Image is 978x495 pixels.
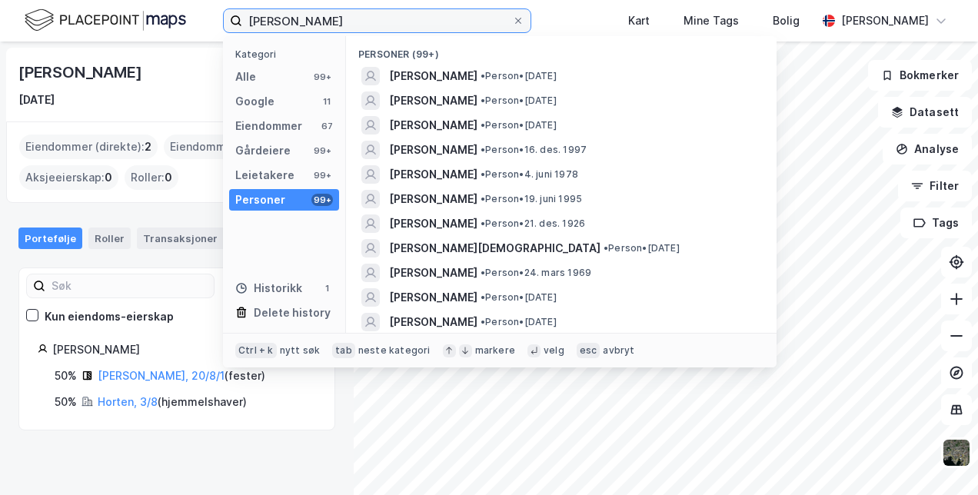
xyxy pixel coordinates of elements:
div: neste kategori [358,344,431,357]
div: 99+ [311,169,333,181]
div: [PERSON_NAME] [841,12,929,30]
a: Horten, 3/8 [98,395,158,408]
div: ( fester ) [98,367,265,385]
span: [PERSON_NAME] [389,141,477,159]
span: 0 [165,168,172,187]
span: Person • [DATE] [481,95,557,107]
div: Alle [235,68,256,86]
button: Analyse [883,134,972,164]
div: 11 [321,95,333,108]
div: Historikk [235,279,302,297]
input: Søk [45,274,214,297]
span: 2 [145,138,151,156]
div: 99+ [311,71,333,83]
span: Person • [DATE] [481,316,557,328]
div: Bolig [773,12,800,30]
div: Mine Tags [684,12,739,30]
div: Eiendommer (direkte) : [19,135,158,159]
span: • [481,193,485,204]
div: markere [475,344,515,357]
img: logo.f888ab2527a4732fd821a326f86c7f29.svg [25,7,186,34]
div: velg [544,344,564,357]
span: [PERSON_NAME] [389,67,477,85]
div: Kart [628,12,650,30]
span: • [481,168,485,180]
div: Kun eiendoms-eierskap [45,307,174,326]
span: • [481,95,485,106]
div: Delete history [254,304,331,322]
span: [PERSON_NAME] [389,190,477,208]
span: • [481,267,485,278]
div: Kontrollprogram for chat [901,421,978,495]
div: Kategori [235,48,339,60]
span: Person • 16. des. 1997 [481,144,587,156]
span: 0 [105,168,112,187]
button: Bokmerker [868,60,972,91]
div: Roller : [125,165,178,190]
div: 99+ [311,145,333,157]
span: • [481,70,485,81]
div: esc [577,343,600,358]
span: Person • [DATE] [481,70,557,82]
span: Person • [DATE] [604,242,680,254]
div: 99+ [311,194,333,206]
span: [PERSON_NAME] [389,165,477,184]
span: [PERSON_NAME] [389,116,477,135]
span: [PERSON_NAME] [389,288,477,307]
div: Roller [88,228,131,249]
div: 2 [221,231,236,246]
div: Eiendommer (Indirekte) : [164,135,312,159]
div: Personer [235,191,285,209]
button: Datasett [878,97,972,128]
div: avbryt [603,344,634,357]
div: Google [235,92,274,111]
span: [PERSON_NAME] [389,264,477,282]
span: [PERSON_NAME] [389,313,477,331]
div: Portefølje [18,228,82,249]
span: Person • 19. juni 1995 [481,193,582,205]
button: Filter [898,171,972,201]
div: Leietakere [235,166,294,184]
span: • [481,316,485,327]
div: tab [332,343,355,358]
span: [PERSON_NAME][DEMOGRAPHIC_DATA] [389,239,600,257]
span: • [481,144,485,155]
a: [PERSON_NAME], 20/8/1 [98,369,225,382]
div: [PERSON_NAME] [52,341,316,359]
div: [DATE] [18,91,55,109]
div: Aksjeeierskap : [19,165,118,190]
button: Tags [900,208,972,238]
div: Personer (99+) [346,36,777,64]
span: Person • 21. des. 1926 [481,218,585,230]
span: Person • 24. mars 1969 [481,267,591,279]
div: 50% [55,393,77,411]
span: [PERSON_NAME] [389,91,477,110]
span: Person • [DATE] [481,291,557,304]
div: ( hjemmelshaver ) [98,393,247,411]
span: • [604,242,608,254]
div: nytt søk [280,344,321,357]
div: Gårdeiere [235,141,291,160]
div: 1 [321,282,333,294]
div: Eiendommer [235,117,302,135]
input: Søk på adresse, matrikkel, gårdeiere, leietakere eller personer [242,9,512,32]
span: [PERSON_NAME] [389,214,477,233]
div: [PERSON_NAME] [18,60,145,85]
div: 50% [55,367,77,385]
span: • [481,119,485,131]
div: 67 [321,120,333,132]
div: Ctrl + k [235,343,277,358]
span: • [481,218,485,229]
span: • [481,291,485,303]
span: Person • 4. juni 1978 [481,168,578,181]
span: Person • [DATE] [481,119,557,131]
div: Transaksjoner [137,228,242,249]
iframe: Chat Widget [901,421,978,495]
